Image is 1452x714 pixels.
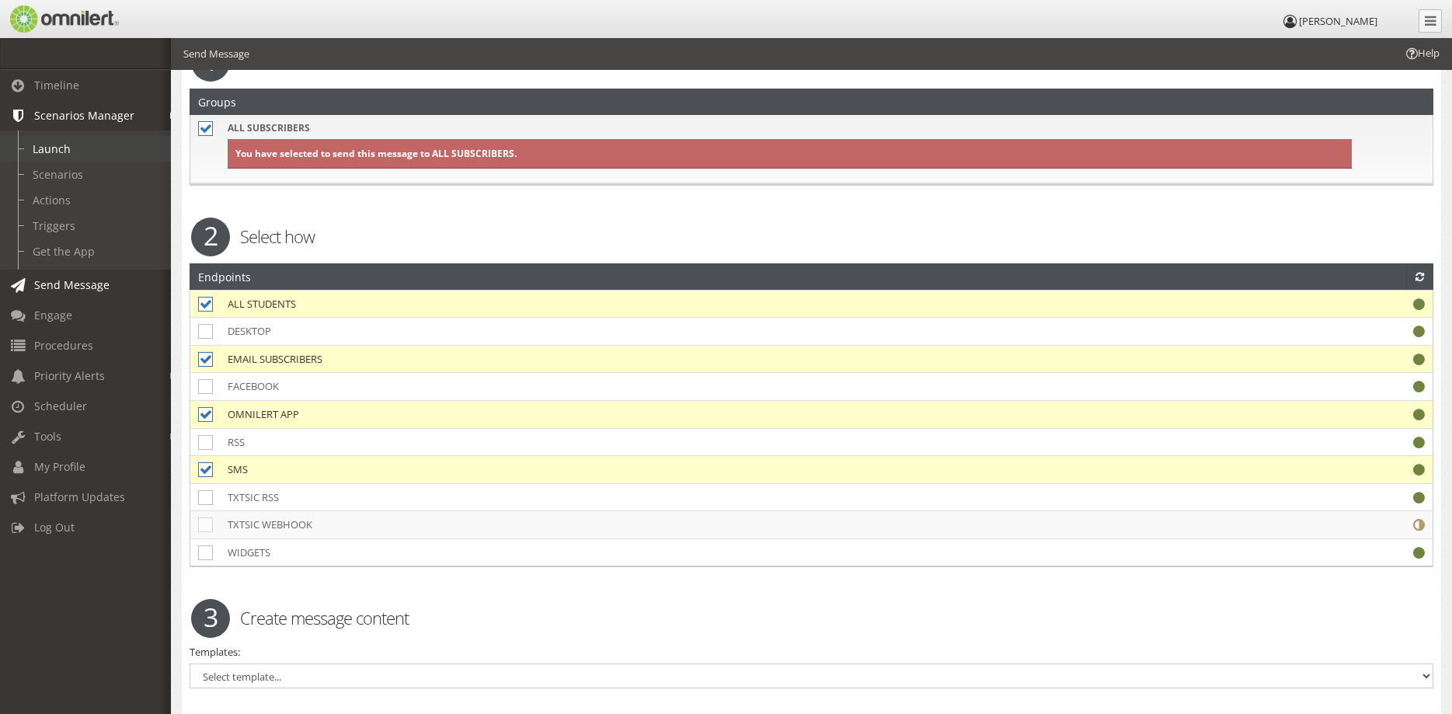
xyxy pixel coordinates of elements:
[1413,409,1425,420] i: Working properly.
[1413,381,1425,392] i: Working properly.
[1413,299,1425,309] i: Working properly.
[220,456,1193,484] td: SMS
[220,345,1193,373] td: EMAIL SUBSCRIBERS
[220,115,1344,183] th: ALL SUBSCRIBERS
[35,11,65,25] span: Help
[1413,437,1425,448] i: Working properly.
[34,108,134,123] span: Scenarios Manager
[190,645,240,660] label: Templates:
[220,373,1193,401] td: FACEBOOK
[183,47,249,61] li: Send Message
[1413,548,1425,558] i: Working properly.
[34,368,105,383] span: Priority Alerts
[34,399,87,413] span: Scheduler
[8,5,119,33] img: Omnilert
[220,538,1193,566] td: WIDGETS
[220,290,1193,318] td: ALL STUDENTS
[34,308,72,322] span: Engage
[1404,46,1440,61] span: Help
[34,338,93,353] span: Procedures
[1413,465,1425,475] i: Working properly.
[1299,14,1377,28] span: [PERSON_NAME]
[34,429,61,444] span: Tools
[198,89,236,114] h2: Groups
[34,489,125,504] span: Platform Updates
[220,318,1193,346] td: DESKTOP
[34,459,85,474] span: My Profile
[220,401,1193,429] td: OMNILERT APP
[1413,326,1425,336] i: Working properly.
[34,520,75,535] span: Log Out
[8,5,144,33] a: Omnilert Website
[179,606,1443,629] h2: Create message content
[220,483,1193,511] td: TXTSIC RSS
[1419,9,1442,33] a: Collapse Menu
[34,277,110,292] span: Send Message
[198,264,251,289] h2: Endpoints
[228,139,1352,169] div: You have selected to send this message to ALL SUBSCRIBERS.
[220,428,1193,456] td: RSS
[220,511,1193,539] td: TXTSIC WEBHOOK
[1413,354,1425,364] i: Working properly.
[191,599,230,638] span: 3
[191,218,230,256] span: 2
[1413,493,1425,503] i: Working properly.
[179,225,1443,248] h2: Select how
[1413,520,1425,530] i: Missing URL.
[34,78,79,92] span: Timeline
